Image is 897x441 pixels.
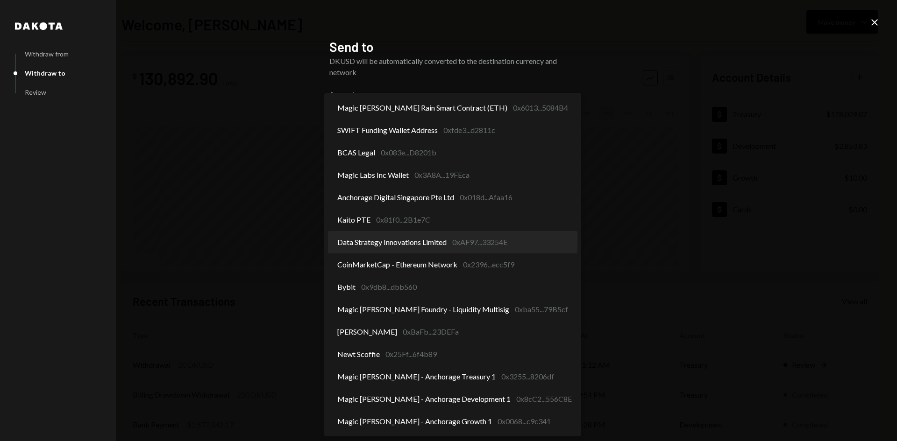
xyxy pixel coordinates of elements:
[403,326,459,337] div: 0xBaFb...23DEFa
[515,304,568,315] div: 0xba55...79B5cf
[337,259,457,270] span: CoinMarketCap - Ethereum Network
[460,192,513,203] div: 0x018d...Afaa16
[337,192,454,203] span: Anchorage Digital Singapore Pte Ltd
[337,125,438,136] span: SWIFT Funding Wallet Address
[381,147,436,158] div: 0x083e...D8201b
[443,125,495,136] div: 0xfde3...d2811c
[25,50,69,58] div: Withdraw from
[329,56,568,78] div: DKUSD will be automatically converted to the destination currency and network
[337,326,397,337] span: [PERSON_NAME]
[516,393,572,405] div: 0x8cC2...556C8E
[498,416,551,427] div: 0x0068...c9c341
[337,371,496,382] span: Magic [PERSON_NAME] - Anchorage Treasury 1
[25,88,46,96] div: Review
[376,214,430,225] div: 0x81f0...2B1e7C
[337,169,409,181] span: Magic Labs Inc Wallet
[513,102,568,113] div: 0x6013...5084B4
[337,349,380,360] span: Newt Scoffie
[501,371,554,382] div: 0x3255...8206df
[337,147,375,158] span: BCAS Legal
[329,89,568,100] label: Amount
[337,214,370,225] span: Kaito PTE
[329,38,568,56] h2: Send to
[452,237,507,248] div: 0xAF97...33254E
[337,393,511,405] span: Magic [PERSON_NAME] - Anchorage Development 1
[337,281,356,293] span: Bybit
[414,169,470,181] div: 0x3A8A...19FEca
[337,102,507,113] span: Magic [PERSON_NAME] Rain Smart Contract (ETH)
[463,259,514,270] div: 0x2396...ecc5f9
[25,69,65,77] div: Withdraw to
[337,237,447,248] span: Data Strategy Innovations Limited
[361,281,417,293] div: 0x9db8...dbb560
[337,304,509,315] span: Magic [PERSON_NAME] Foundry - Liquidity Multisig
[385,349,437,360] div: 0x25Ff...6f4b89
[337,416,492,427] span: Magic [PERSON_NAME] - Anchorage Growth 1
